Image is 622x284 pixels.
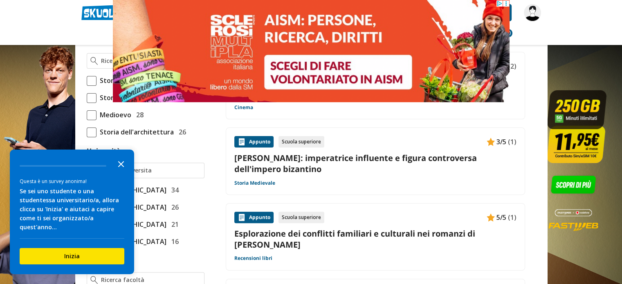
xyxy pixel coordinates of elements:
[496,136,506,147] span: 3/5
[487,138,495,146] img: Appunti contenuto
[113,155,129,172] button: Close the survey
[278,212,324,223] div: Scuola superiore
[168,219,179,230] span: 21
[90,57,98,65] img: Ricerca materia o esame
[508,212,516,223] span: (1)
[97,92,141,103] span: Storia Antica
[524,4,541,21] img: dimax95
[234,228,516,250] a: Esplorazione dei conflitti familiari e culturali nei romanzi di [PERSON_NAME]
[496,212,506,223] span: 5/5
[508,136,516,147] span: (1)
[97,110,131,120] span: Medioevo
[133,110,144,120] span: 28
[87,146,121,155] label: Università
[487,213,495,221] img: Appunti contenuto
[20,248,124,264] button: Inizia
[168,236,179,247] span: 16
[90,276,98,284] img: Ricerca facoltà
[168,202,179,212] span: 26
[234,180,275,186] a: Storia Medievale
[20,187,124,232] div: Se sei uno studente o una studentessa universitario/a, allora clicca su 'Inizia' e aiutaci a capi...
[97,75,153,86] span: Storia Medievale
[238,213,246,221] img: Appunti contenuto
[278,136,324,148] div: Scuola superiore
[97,127,174,137] span: Storia dell'architettura
[234,255,272,262] a: Recensioni libri
[101,276,200,284] input: Ricerca facoltà
[175,127,186,137] span: 26
[238,138,246,146] img: Appunti contenuto
[234,104,253,111] a: Cinema
[168,185,179,195] span: 34
[10,150,134,274] div: Survey
[234,152,516,174] a: [PERSON_NAME]: imperatrice influente e figura controversa dell'impero bizantino
[234,212,274,223] div: Appunto
[101,166,200,174] input: Ricerca universita
[508,61,516,72] span: (2)
[234,136,274,148] div: Appunto
[20,177,124,185] div: Questa è un survey anonima!
[101,57,200,65] input: Ricerca materia o esame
